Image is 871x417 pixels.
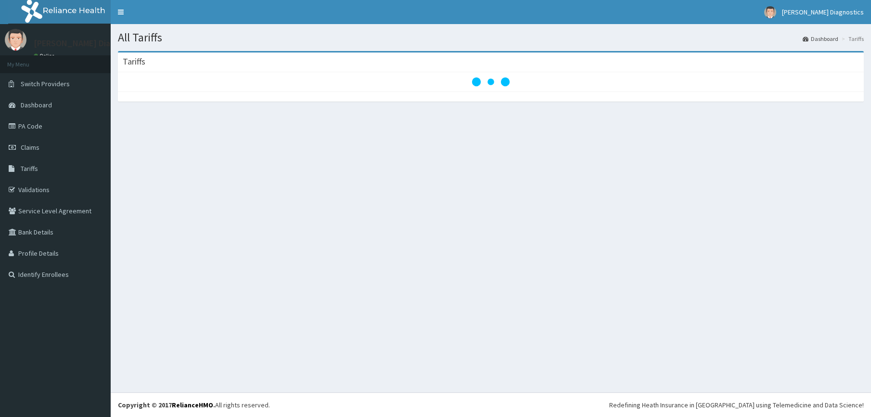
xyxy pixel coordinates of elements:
[21,164,38,173] span: Tariffs
[123,57,145,66] h3: Tariffs
[34,52,57,59] a: Online
[118,401,215,409] strong: Copyright © 2017 .
[172,401,213,409] a: RelianceHMO
[782,8,864,16] span: [PERSON_NAME] Diagnostics
[609,400,864,410] div: Redefining Heath Insurance in [GEOGRAPHIC_DATA] using Telemedicine and Data Science!
[21,79,70,88] span: Switch Providers
[118,31,864,44] h1: All Tariffs
[34,39,142,48] p: [PERSON_NAME] Diagnostics
[803,35,838,43] a: Dashboard
[472,63,510,101] svg: audio-loading
[21,101,52,109] span: Dashboard
[839,35,864,43] li: Tariffs
[764,6,776,18] img: User Image
[5,29,26,51] img: User Image
[21,143,39,152] span: Claims
[111,392,871,417] footer: All rights reserved.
